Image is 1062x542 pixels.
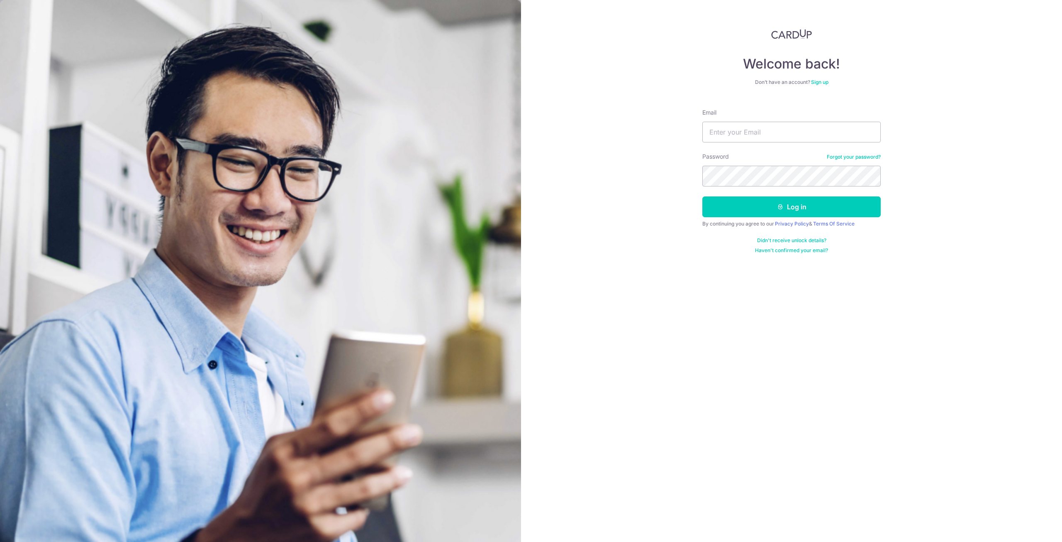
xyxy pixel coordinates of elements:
a: Privacy Policy [775,221,809,227]
h4: Welcome back! [702,56,881,72]
div: By continuing you agree to our & [702,221,881,227]
a: Terms Of Service [813,221,855,227]
input: Enter your Email [702,122,881,142]
a: Forgot your password? [827,154,881,160]
a: Didn't receive unlock details? [757,237,826,244]
img: CardUp Logo [771,29,812,39]
label: Email [702,108,716,117]
button: Log in [702,196,881,217]
a: Haven't confirmed your email? [755,247,828,254]
label: Password [702,152,729,161]
div: Don’t have an account? [702,79,881,86]
a: Sign up [811,79,828,85]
